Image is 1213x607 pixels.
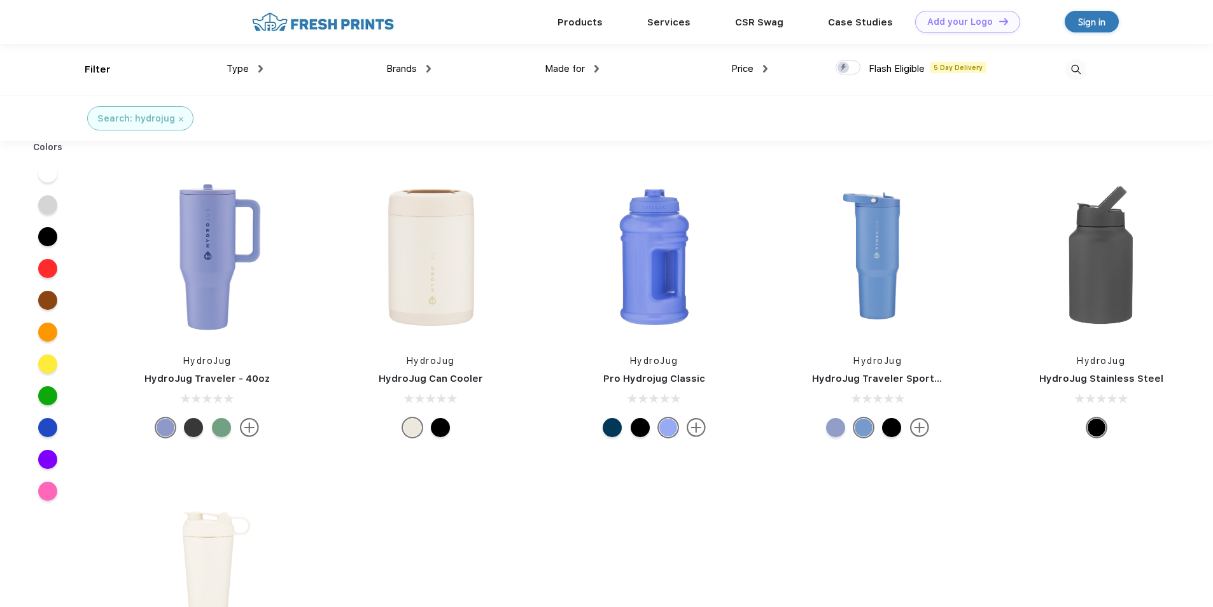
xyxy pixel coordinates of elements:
img: dropdown.png [258,65,263,73]
a: HydroJug [407,356,455,366]
a: HydroJug [853,356,902,366]
a: HydroJug Stainless Steel [1039,373,1163,384]
img: desktop_search.svg [1065,59,1086,80]
div: Black [184,418,203,437]
img: DT [999,18,1008,25]
div: Black [882,418,901,437]
div: Black [1087,418,1106,437]
img: filter_cancel.svg [179,117,183,122]
div: Filter [85,62,111,77]
div: Cream [403,418,422,437]
span: Price [731,63,754,74]
span: Flash Eligible [869,63,925,74]
img: dropdown.png [426,65,431,73]
div: Navy [603,418,622,437]
img: dropdown.png [763,65,768,73]
div: Peri [826,418,845,437]
img: more.svg [687,418,706,437]
img: func=resize&h=266 [346,172,515,342]
img: func=resize&h=266 [123,172,292,342]
a: Products [557,17,603,28]
img: func=resize&h=266 [793,172,962,342]
img: more.svg [240,418,259,437]
div: Add your Logo [927,17,993,27]
div: Colors [24,141,73,154]
span: Brands [386,63,417,74]
a: Pro Hydrojug Classic [603,373,705,384]
a: HydroJug [630,356,678,366]
div: Black [431,418,450,437]
img: more.svg [910,418,929,437]
span: Type [227,63,249,74]
a: HydroJug [183,356,232,366]
div: Light Blue [854,418,873,437]
a: HydroJug [1077,356,1125,366]
div: Black [631,418,650,437]
a: HydroJug Traveler Sport - 32oz [812,373,967,384]
a: HydroJug Traveler - 40oz [144,373,270,384]
img: fo%20logo%202.webp [248,11,398,33]
div: Sage [212,418,231,437]
img: dropdown.png [594,65,599,73]
div: Search: hydrojug [97,112,175,125]
span: Made for [545,63,585,74]
a: Sign in [1065,11,1119,32]
div: Hyper Blue [659,418,678,437]
div: Sign in [1078,15,1105,29]
img: func=resize&h=266 [570,172,739,342]
img: func=resize&h=266 [1016,172,1186,342]
div: Peri [156,418,175,437]
a: HydroJug Can Cooler [379,373,483,384]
